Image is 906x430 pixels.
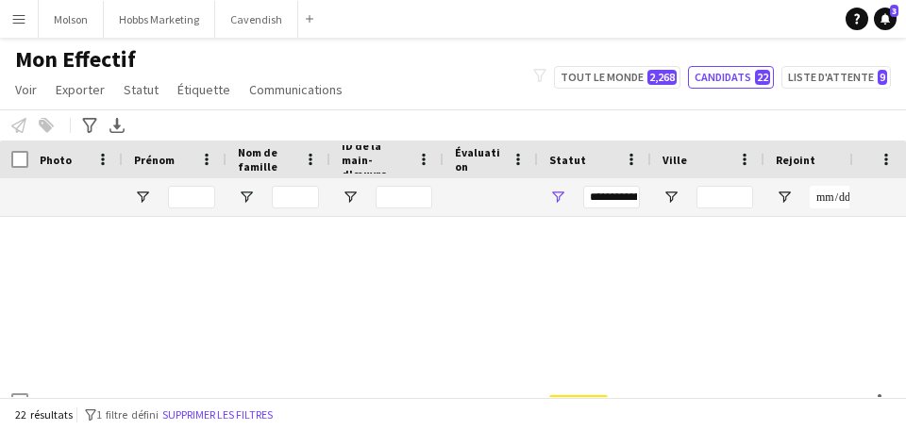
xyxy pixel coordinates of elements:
button: Ouvrir le menu de filtre [549,189,566,206]
a: Voir [8,77,44,102]
span: 3 [890,5,898,17]
span: ID de la main-d'œuvre [342,139,410,181]
button: Candidats22 [688,66,774,89]
span: Statut [124,81,159,98]
input: ID de la main-d'œuvre Entrée de filtre [376,186,432,208]
button: Ouvrir le menu de filtre [663,189,679,206]
a: Statut [116,77,166,102]
button: Molson [39,1,104,38]
div: [PERSON_NAME] [123,375,226,427]
span: Voir [15,81,37,98]
input: Nom de famille Entrée de filtre [272,186,319,208]
div: 214 [330,375,444,427]
span: Photo [40,153,72,167]
span: Étiquette [177,81,230,98]
span: Exporter [56,81,105,98]
button: Hobbs Marketing [104,1,215,38]
span: Évaluation [455,145,504,174]
app-action-btn: Filtres avancés [78,114,101,137]
span: Candidat [549,395,608,409]
input: Rejoint Entrée de filtre [810,186,866,208]
span: 2,268 [647,70,677,85]
a: Exporter [48,77,112,102]
span: Ville [663,153,687,167]
span: 9 [878,70,887,85]
span: 1 filtre défini [96,407,159,422]
a: 3 [874,8,897,30]
button: Ouvrir le menu de filtre [238,189,255,206]
button: Supprimer les filtres [159,405,277,425]
button: Ouvrir le menu de filtre [342,189,359,206]
a: Communications [242,77,350,102]
app-action-btn: Exporter en XLSX [106,114,128,137]
button: Ouvrir le menu de filtre [134,189,151,206]
div: [DATE] [764,375,878,427]
input: Prénom Entrée de filtre [168,186,215,208]
span: Communications [249,81,343,98]
span: Mon Effectif [15,45,136,74]
span: 22 [755,70,770,85]
span: Statut [549,153,586,167]
button: Ouvrir le menu de filtre [776,189,793,206]
div: [PERSON_NAME] [226,375,330,427]
button: Tout le monde2,268 [554,66,680,89]
span: Rejoint [776,153,815,167]
a: Étiquette [170,77,238,102]
span: Prénom [134,153,175,167]
button: Cavendish [215,1,298,38]
button: Liste d'attente9 [781,66,891,89]
input: Ville Entrée de filtre [696,186,753,208]
span: Nom de famille [238,145,296,174]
